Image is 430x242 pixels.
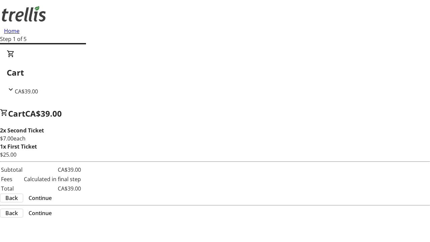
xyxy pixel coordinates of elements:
[1,165,23,174] td: Subtotal
[7,50,423,95] div: CartCA$39.00
[23,194,57,202] button: Continue
[8,108,25,119] span: Cart
[15,88,38,95] span: CA$39.00
[1,184,23,193] td: Total
[24,184,81,193] td: CA$39.00
[29,194,52,202] span: Continue
[24,175,81,184] td: Calculated in final step
[7,67,423,79] h2: Cart
[5,194,18,202] span: Back
[29,209,52,217] span: Continue
[1,175,23,184] td: Fees
[5,209,18,217] span: Back
[25,108,62,119] span: CA$39.00
[23,209,57,217] button: Continue
[24,165,81,174] td: CA$39.00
